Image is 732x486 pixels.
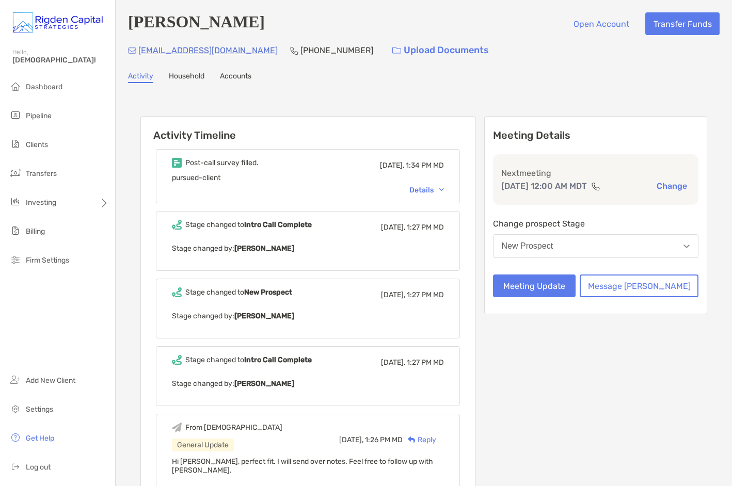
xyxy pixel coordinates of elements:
span: Clients [26,140,48,149]
p: Stage changed by: [172,377,444,390]
a: Activity [128,72,153,83]
a: Accounts [220,72,251,83]
img: button icon [392,47,401,54]
b: New Prospect [244,288,292,297]
div: Post-call survey filled. [185,158,259,167]
span: [DATE], [339,435,363,444]
h6: Activity Timeline [141,117,475,141]
div: Details [409,186,444,195]
p: [PHONE_NUMBER] [300,44,373,57]
span: Pipeline [26,111,52,120]
p: Stage changed by: [172,310,444,322]
a: Upload Documents [386,39,496,61]
h4: [PERSON_NAME] [128,12,265,35]
img: Reply icon [408,436,416,443]
span: Transfers [26,169,57,178]
span: Firm Settings [26,256,69,265]
img: Chevron icon [439,188,444,191]
p: Meeting Details [493,129,699,142]
div: Reply [403,434,436,445]
p: Next meeting [501,167,691,180]
b: [PERSON_NAME] [234,244,294,253]
span: [DEMOGRAPHIC_DATA]! [12,56,109,64]
img: Open dropdown arrow [683,245,690,248]
div: Stage changed to [185,288,292,297]
div: From [DEMOGRAPHIC_DATA] [185,423,282,432]
span: Add New Client [26,376,75,385]
img: investing icon [9,196,22,208]
div: New Prospect [502,241,553,251]
img: Email Icon [128,47,136,54]
img: get-help icon [9,431,22,444]
img: Event icon [172,287,182,297]
span: 1:27 PM MD [407,223,444,232]
img: Phone Icon [290,46,298,55]
img: Event icon [172,423,182,432]
span: pursued-client [172,173,220,182]
img: Event icon [172,220,182,230]
img: Zoe Logo [12,4,103,41]
span: Hi [PERSON_NAME], perfect fit. I will send over notes. Feel free to follow up with [PERSON_NAME]. [172,457,433,475]
b: Intro Call Complete [244,355,312,364]
span: [DATE], [381,223,405,232]
p: [DATE] 12:00 AM MDT [501,180,587,192]
img: billing icon [9,224,22,237]
p: Change prospect Stage [493,217,699,230]
span: [DATE], [380,161,404,170]
img: add_new_client icon [9,374,22,386]
img: Event icon [172,158,182,168]
img: transfers icon [9,167,22,179]
span: 1:27 PM MD [407,358,444,367]
img: logout icon [9,460,22,473]
img: clients icon [9,138,22,150]
span: 1:27 PM MD [407,290,444,299]
p: Stage changed by: [172,242,444,255]
span: Get Help [26,434,54,443]
b: Intro Call Complete [244,220,312,229]
img: communication type [591,182,600,190]
span: [DATE], [381,358,405,367]
button: Change [654,181,690,191]
img: settings icon [9,402,22,415]
a: Household [169,72,204,83]
span: Investing [26,198,56,207]
span: Settings [26,405,53,414]
div: General Update [172,439,234,451]
button: Meeting Update [493,274,576,297]
img: firm-settings icon [9,253,22,266]
img: Event icon [172,355,182,365]
img: dashboard icon [9,80,22,92]
p: [EMAIL_ADDRESS][DOMAIN_NAME] [138,44,278,57]
button: New Prospect [493,234,699,258]
img: pipeline icon [9,109,22,121]
div: Stage changed to [185,220,312,229]
b: [PERSON_NAME] [234,379,294,388]
span: 1:26 PM MD [365,435,403,444]
b: [PERSON_NAME] [234,312,294,320]
button: Transfer Funds [645,12,720,35]
div: Stage changed to [185,355,312,364]
button: Message [PERSON_NAME] [580,274,698,297]
span: 1:34 PM MD [406,161,444,170]
span: Billing [26,227,45,236]
span: [DATE], [381,290,405,299]
span: Log out [26,463,51,472]
button: Open Account [565,12,637,35]
span: Dashboard [26,83,62,91]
